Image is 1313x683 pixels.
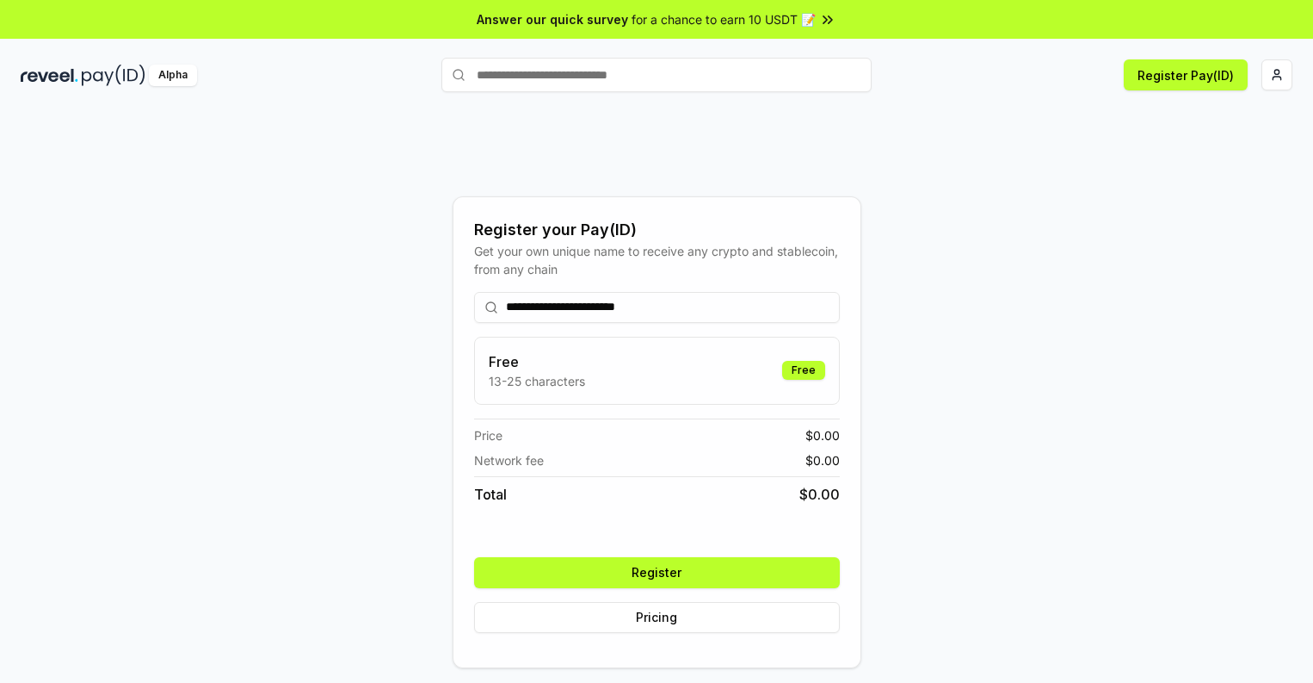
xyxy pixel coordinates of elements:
[1124,59,1248,90] button: Register Pay(ID)
[474,218,840,242] div: Register your Pay(ID)
[632,10,816,28] span: for a chance to earn 10 USDT 📝
[474,557,840,588] button: Register
[489,351,585,372] h3: Free
[21,65,78,86] img: reveel_dark
[474,484,507,505] span: Total
[474,451,544,469] span: Network fee
[799,484,840,505] span: $ 0.00
[805,426,840,444] span: $ 0.00
[474,426,502,444] span: Price
[149,65,197,86] div: Alpha
[474,602,840,633] button: Pricing
[477,10,628,28] span: Answer our quick survey
[82,65,145,86] img: pay_id
[782,361,825,380] div: Free
[805,451,840,469] span: $ 0.00
[474,242,840,278] div: Get your own unique name to receive any crypto and stablecoin, from any chain
[489,372,585,390] p: 13-25 characters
